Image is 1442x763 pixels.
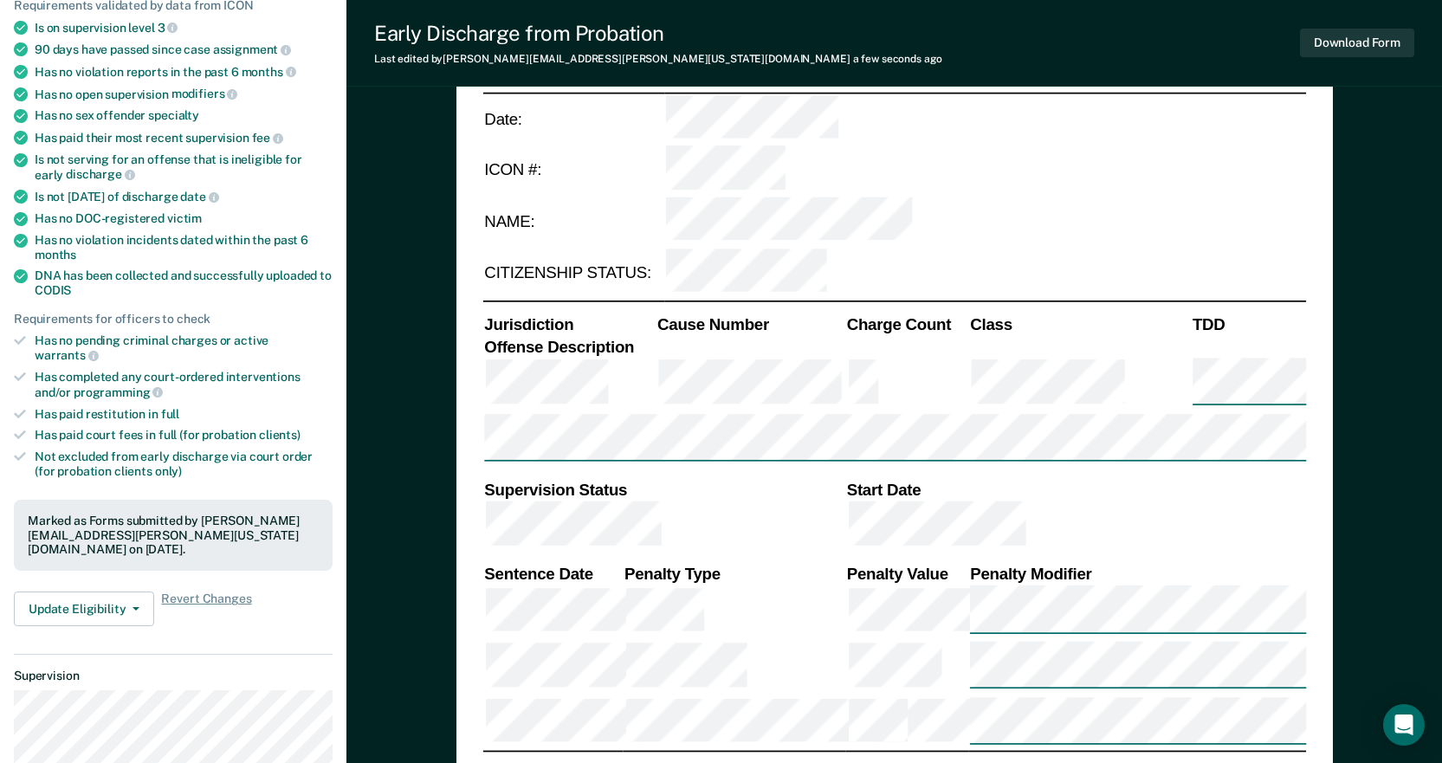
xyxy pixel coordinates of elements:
button: Update Eligibility [14,592,154,626]
div: Not excluded from early discharge via court order (for probation clients [35,449,333,479]
span: 3 [158,21,178,35]
div: Has no open supervision [35,87,333,102]
td: ICON #: [482,145,663,196]
td: Date: [482,93,663,145]
span: clients) [259,428,301,442]
span: date [180,190,218,204]
span: fee [252,131,283,145]
span: CODIS [35,283,71,297]
th: Offense Description [482,335,656,356]
th: Penalty Modifier [968,564,1306,585]
th: Start Date [844,479,1305,500]
span: programming [74,385,163,399]
div: Last edited by [PERSON_NAME][EMAIL_ADDRESS][PERSON_NAME][US_STATE][DOMAIN_NAME] [374,53,942,65]
span: victim [167,211,202,225]
div: Has paid court fees in full (for probation [35,428,333,443]
span: Revert Changes [161,592,251,626]
th: Sentence Date [482,564,623,585]
span: warrants [35,348,99,362]
div: Early Discharge from Probation [374,21,942,46]
div: Requirements for officers to check [14,312,333,327]
th: Cause Number [656,314,845,335]
th: Penalty Value [844,564,968,585]
div: Has no violation reports in the past 6 [35,64,333,80]
th: TDD [1191,314,1306,335]
span: modifiers [171,87,238,100]
td: NAME: [482,196,663,247]
div: Has no sex offender [35,108,333,123]
div: Has completed any court-ordered interventions and/or [35,370,333,399]
th: Jurisdiction [482,314,656,335]
th: Class [968,314,1191,335]
span: months [242,65,296,79]
div: Open Intercom Messenger [1383,704,1425,746]
div: Has no violation incidents dated within the past 6 [35,233,333,262]
div: Has paid their most recent supervision [35,130,333,145]
span: assignment [213,42,291,56]
div: Is not [DATE] of discharge [35,189,333,204]
div: Is on supervision level [35,20,333,36]
div: Has no DOC-registered [35,211,333,226]
th: Penalty Type [623,564,845,585]
dt: Supervision [14,669,333,683]
div: 90 days have passed since case [35,42,333,57]
span: discharge [66,167,135,181]
div: Has no pending criminal charges or active [35,333,333,363]
th: Charge Count [844,314,968,335]
span: a few seconds ago [853,53,942,65]
div: Has paid restitution in [35,407,333,422]
td: CITIZENSHIP STATUS: [482,247,663,298]
div: Is not serving for an offense that is ineligible for early [35,152,333,182]
button: Download Form [1300,29,1414,57]
span: months [35,248,76,262]
span: only) [155,464,182,478]
div: Marked as Forms submitted by [PERSON_NAME][EMAIL_ADDRESS][PERSON_NAME][US_STATE][DOMAIN_NAME] on ... [28,514,319,557]
span: specialty [148,108,199,122]
div: DNA has been collected and successfully uploaded to [35,268,333,298]
th: Supervision Status [482,479,844,500]
span: full [161,407,179,421]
